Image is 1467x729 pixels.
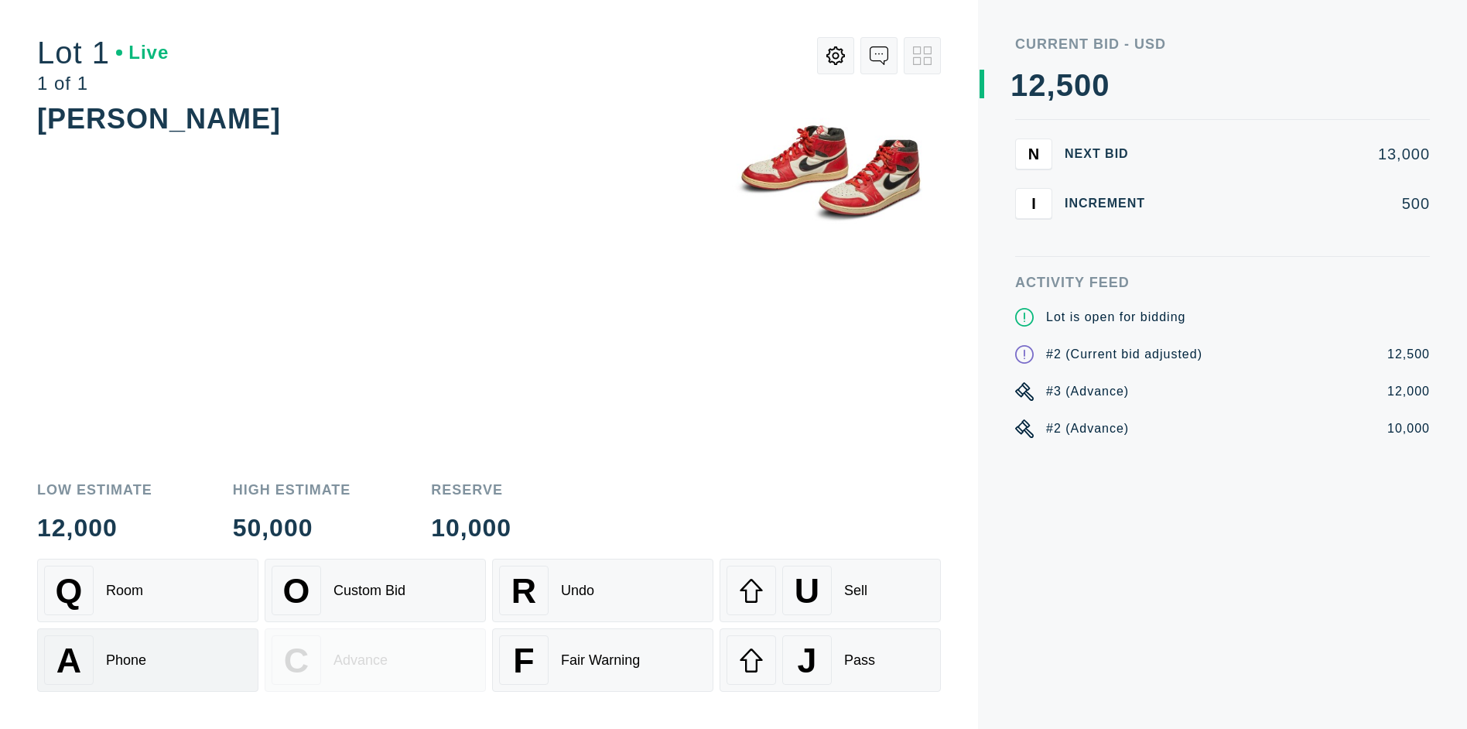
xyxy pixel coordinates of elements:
div: Current Bid - USD [1015,37,1430,51]
div: Room [106,583,143,599]
span: N [1028,145,1039,163]
div: Undo [561,583,594,599]
div: Phone [106,652,146,669]
span: O [283,571,310,611]
button: FFair Warning [492,628,713,692]
button: OCustom Bid [265,559,486,622]
div: High Estimate [233,483,351,497]
div: 10,000 [431,515,511,540]
button: N [1015,139,1052,169]
span: A [56,641,81,680]
div: 50,000 [233,515,351,540]
div: #2 (Advance) [1046,419,1129,438]
div: Fair Warning [561,652,640,669]
div: Sell [844,583,867,599]
div: 13,000 [1170,146,1430,162]
button: QRoom [37,559,258,622]
div: Custom Bid [333,583,405,599]
span: C [284,641,309,680]
div: Increment [1065,197,1158,210]
div: 10,000 [1387,419,1430,438]
span: U [795,571,819,611]
div: Pass [844,652,875,669]
span: I [1031,194,1036,212]
div: Reserve [431,483,511,497]
div: 5 [1056,70,1074,101]
div: Lot 1 [37,37,169,68]
div: 12,500 [1387,345,1430,364]
div: 0 [1092,70,1110,101]
span: J [797,641,816,680]
button: I [1015,188,1052,219]
button: CAdvance [265,628,486,692]
div: #3 (Advance) [1046,382,1129,401]
div: Lot is open for bidding [1046,308,1185,327]
div: 500 [1170,196,1430,211]
div: 12,000 [1387,382,1430,401]
div: 0 [1074,70,1092,101]
div: #2 (Current bid adjusted) [1046,345,1202,364]
div: Low Estimate [37,483,152,497]
button: APhone [37,628,258,692]
div: , [1047,70,1056,379]
div: 12,000 [37,515,152,540]
span: Q [56,571,83,611]
div: Activity Feed [1015,276,1430,289]
button: USell [720,559,941,622]
span: F [513,641,534,680]
span: R [511,571,536,611]
div: [PERSON_NAME] [37,103,281,135]
div: Advance [333,652,388,669]
button: JPass [720,628,941,692]
button: RUndo [492,559,713,622]
div: 1 of 1 [37,74,169,93]
div: Next Bid [1065,148,1158,160]
div: Live [116,43,169,62]
div: 1 [1010,70,1028,101]
div: 2 [1028,70,1046,101]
